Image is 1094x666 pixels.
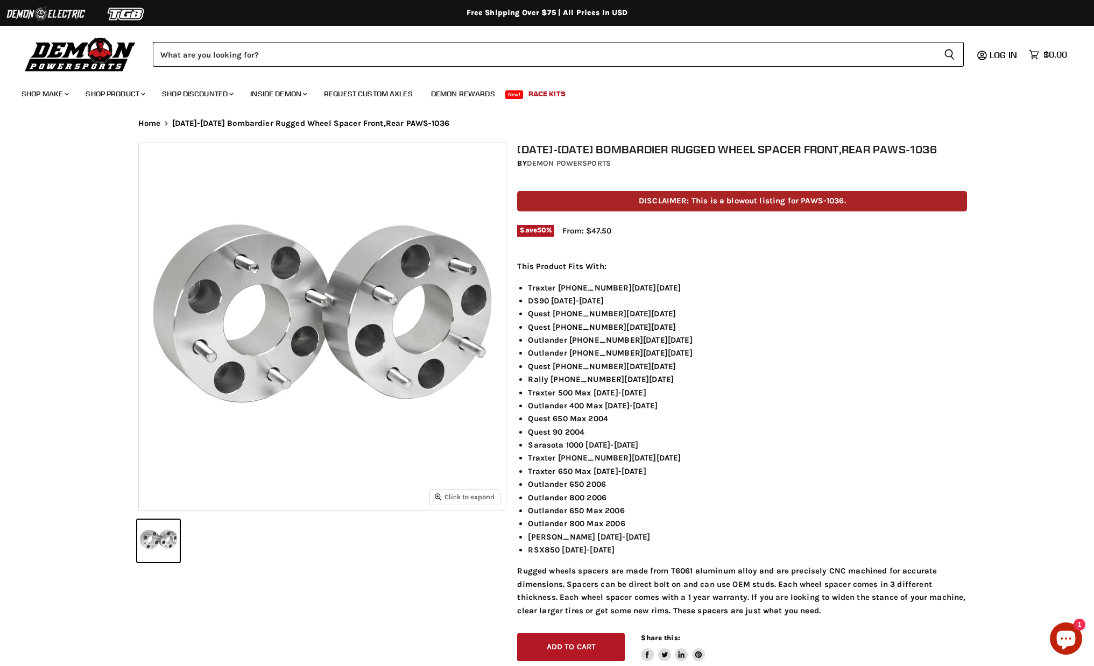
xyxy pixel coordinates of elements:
[528,438,967,451] li: Sarasota 1000 [DATE]-[DATE]
[985,50,1024,60] a: Log in
[528,373,967,386] li: Rally [PHONE_NUMBER][DATE][DATE]
[517,260,967,617] div: Rugged wheels spacers are made from T6061 aluminum alloy and are precisely CNC machined for accur...
[13,79,1064,105] ul: Main menu
[562,226,611,236] span: From: $47.50
[528,346,967,359] li: Outlander [PHONE_NUMBER][DATE][DATE]
[172,119,449,128] span: [DATE]-[DATE] Bombardier Rugged Wheel Spacer Front,Rear PAWS-1036
[139,143,506,510] img: 1999-2016 Bombardier Rugged Wheel Spacer Front,Rear PAWS-1036
[517,260,967,273] p: This Product Fits With:
[528,465,967,478] li: Traxter 650 Max [DATE]-[DATE]
[517,191,967,211] p: DISCLAIMER: This is a blowout listing for PAWS-1036.
[22,35,139,73] img: Demon Powersports
[1047,622,1085,657] inbox-online-store-chat: Shopify online store chat
[423,83,503,105] a: Demon Rewards
[528,360,967,373] li: Quest [PHONE_NUMBER][DATE][DATE]
[528,530,967,543] li: [PERSON_NAME] [DATE]-[DATE]
[528,321,967,334] li: Quest [PHONE_NUMBER][DATE][DATE]
[517,633,625,662] button: Add to cart
[435,493,495,501] span: Click to expand
[137,520,180,562] button: 1999-2016 Bombardier Rugged Wheel Spacer Front,Rear PAWS-1036 thumbnail
[430,490,500,504] button: Click to expand
[547,642,596,651] span: Add to cart
[528,426,967,438] li: Quest 90 2004
[517,158,967,169] div: by
[316,83,421,105] a: Request Custom Axles
[117,8,978,18] div: Free Shipping Over $75 | All Prices In USD
[517,225,554,237] span: Save %
[641,634,680,642] span: Share this:
[528,294,967,307] li: DS90 [DATE]-[DATE]
[154,83,240,105] a: Shop Discounted
[528,478,967,491] li: Outlander 650 2006
[990,49,1017,60] span: Log in
[77,83,152,105] a: Shop Product
[528,386,967,399] li: Traxter 500 Max [DATE]-[DATE]
[528,399,967,412] li: Outlander 400 Max [DATE]-[DATE]
[5,4,86,24] img: Demon Electric Logo 2
[641,633,705,662] aside: Share this:
[528,504,967,517] li: Outlander 650 Max 2006
[935,42,964,67] button: Search
[117,119,978,128] nav: Breadcrumbs
[520,83,574,105] a: Race Kits
[13,83,75,105] a: Shop Make
[153,42,935,67] input: Search
[138,119,161,128] a: Home
[527,159,611,168] a: Demon Powersports
[1024,47,1072,62] a: $0.00
[242,83,314,105] a: Inside Demon
[528,543,967,556] li: RSX850 [DATE]-[DATE]
[528,334,967,346] li: Outlander [PHONE_NUMBER][DATE][DATE]
[537,226,546,234] span: 50
[528,517,967,530] li: Outlander 800 Max 2006
[528,491,967,504] li: Outlander 800 2006
[528,307,967,320] li: Quest [PHONE_NUMBER][DATE][DATE]
[528,281,967,294] li: Traxter [PHONE_NUMBER][DATE][DATE]
[86,4,167,24] img: TGB Logo 2
[517,143,967,156] h1: [DATE]-[DATE] Bombardier Rugged Wheel Spacer Front,Rear PAWS-1036
[528,412,967,425] li: Quest 650 Max 2004
[505,90,524,99] span: New!
[153,42,964,67] form: Product
[528,451,967,464] li: Traxter [PHONE_NUMBER][DATE][DATE]
[1043,49,1067,60] span: $0.00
